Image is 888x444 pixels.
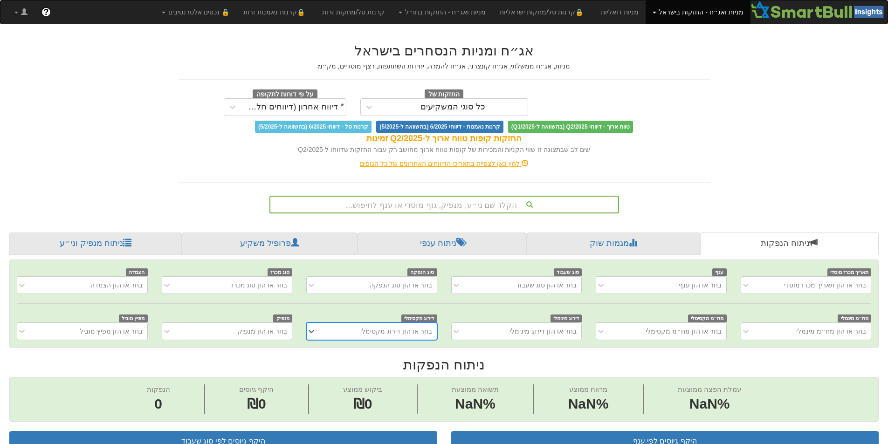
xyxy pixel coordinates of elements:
a: ? [34,0,58,24]
a: 🔒 נכסים אלטרנטיבים [155,0,236,24]
h5: מניות, אג״ח ממשלתי, אג״ח קונצרני, אג״ח להמרה, יחידות השתתפות, רצף מוסדיים, מק״מ [179,63,710,70]
span: ביקוש ממוצע [343,385,382,393]
span: החזקות של [425,89,464,100]
span: קרנות נאמנות - דיווחי 6/2025 (בהשוואה ל-5/2025) [376,121,503,133]
div: לחץ כאן לצפייה בתאריכי הדיווחים האחרונים של כל הגופים [172,159,717,168]
span: תשואה ממוצעת [452,385,499,393]
div: בחר או הזן מח״מ מינמלי [796,327,866,336]
div: כל סוגי המשקיעים [420,102,485,112]
a: מניות ואג״ח - החזקות בישראל [646,0,750,24]
span: דירוג מינימלי [551,314,582,322]
span: סוג שעבוד [554,268,582,276]
span: מח״מ מקסימלי [688,314,727,322]
div: החזקות קופות טווח ארוך ל-Q2/2025 זמינות [179,133,710,145]
span: NaN% [678,394,741,414]
span: סוג מכרז [268,268,293,276]
span: ? [43,7,48,17]
div: בחר או הזן מנפיק [238,327,287,336]
span: הצמדה [126,268,148,276]
div: בחר או הזן ענף [679,280,722,290]
span: NaN% [568,394,609,414]
div: בחר או הזן מח״מ מקסימלי [646,327,722,336]
div: בחר או הזן דירוג מינימלי [509,327,577,336]
span: היקף גיוסים [239,385,274,393]
span: ענף [712,268,727,276]
div: בחר או הזן דירוג מקסימלי [360,327,432,336]
a: מניות דואליות [594,0,646,24]
span: מרווח ממוצע [569,385,607,393]
div: בחר או הזן מפיץ מוביל [80,327,143,336]
a: ניתוח הנפקות [700,232,879,255]
div: בחר או הזן תאריך מכרז מוסדי [784,280,866,290]
span: הנפקות [147,385,170,393]
a: פרופיל משקיע [182,232,357,255]
span: ₪0 [353,396,372,411]
div: בחר או הזן סוג הנפקה [370,280,432,290]
span: על פי דוחות לתקופה [253,89,317,100]
span: קרנות סל - דיווחי 6/2025 (בהשוואה ל-5/2025) [255,121,372,133]
span: תאריך מכרז מוסדי [827,268,871,276]
a: 🔒קרנות נאמנות זרות [236,0,316,24]
a: מניות ואג״ח - החזקות בחו״ל [392,0,493,24]
a: ניתוח מנפיק וני״ע [9,232,182,255]
span: 0 [147,394,170,414]
a: קרנות סל/מחקות זרות [315,0,392,24]
span: מפיץ מוביל [119,314,148,322]
span: טווח ארוך - דיווחי Q2/2025 (בהשוואה ל-Q1/2025) [508,121,633,133]
span: עמלת הפצה ממוצעת [678,385,741,393]
a: מגמות שוק [527,232,700,255]
span: סוג הנפקה [407,268,437,276]
span: ₪0 [247,396,266,411]
span: NaN% [452,394,499,414]
div: * דיווח אחרון (דיווחים חלקיים) [243,102,344,112]
span: מח״מ מינמלי [838,314,871,322]
span: דירוג מקסימלי [401,314,437,322]
span: מנפיק [273,314,292,322]
a: 🔒קרנות סל/מחקות ישראליות [493,0,593,24]
h2: ניתוח הנפקות [9,357,879,372]
div: שים לב שבתצוגה זו שווי הקניות והמכירות של קופות טווח ארוך מחושב רק עבור החזקות שדווחו ל Q2/2025 [179,145,710,154]
div: בחר או הזן הצמדה [90,280,143,290]
div: הקלד שם ני״ע, מנפיק, גוף מוסדי או ענף לחיפוש... [270,197,618,212]
h2: אג״ח ומניות הנסחרים בישראל [179,43,710,58]
img: Smartbull [750,0,888,19]
a: ניתוח ענפי [358,232,527,255]
div: בחר או הזן סוג מכרז [231,280,288,290]
div: בחר או הזן סוג שעבוד [516,280,577,290]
